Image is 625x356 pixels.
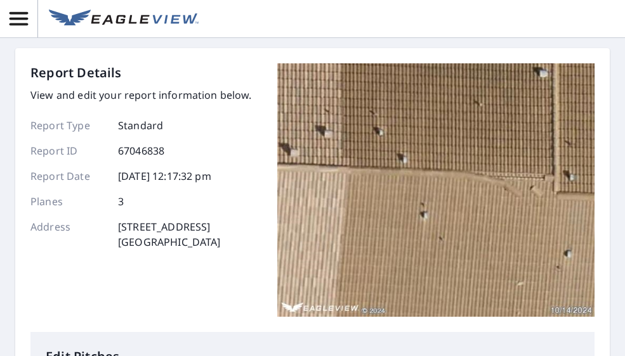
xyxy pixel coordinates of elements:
p: [DATE] 12:17:32 pm [118,168,211,184]
p: [STREET_ADDRESS] [GEOGRAPHIC_DATA] [118,219,221,250]
p: Standard [118,118,163,133]
p: 67046838 [118,143,164,158]
p: Report Type [30,118,107,133]
p: 3 [118,194,124,209]
p: Report ID [30,143,107,158]
img: Top image [277,63,595,317]
p: View and edit your report information below. [30,87,252,103]
p: Address [30,219,107,250]
p: Report Details [30,63,122,82]
p: Planes [30,194,107,209]
img: EV Logo [49,10,199,29]
p: Report Date [30,168,107,184]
